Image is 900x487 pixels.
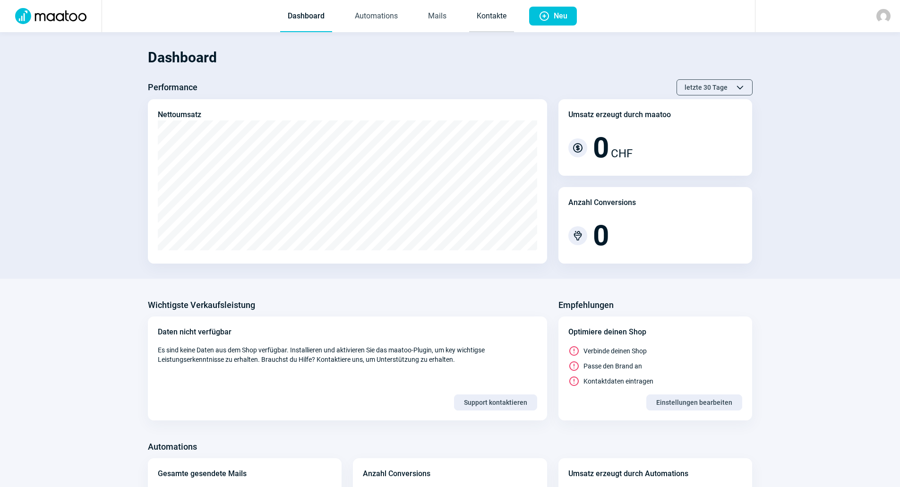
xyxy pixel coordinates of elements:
a: Mails [420,1,454,32]
button: Support kontaktieren [454,394,537,410]
div: Anzahl Conversions [363,468,430,479]
div: Umsatz erzeugt durch Automations [568,468,688,479]
h1: Dashboard [148,42,753,74]
span: Neu [554,7,567,26]
h3: Performance [148,80,197,95]
span: Verbinde deinen Shop [583,346,647,356]
h3: Empfehlungen [558,298,614,313]
button: Neu [529,7,577,26]
h3: Automations [148,439,197,454]
a: Automations [347,1,405,32]
div: Anzahl Conversions [568,197,636,208]
div: Optimiere deinen Shop [568,326,743,338]
div: Umsatz erzeugt durch maatoo [568,109,671,120]
h3: Wichtigste Verkaufsleistung [148,298,255,313]
span: Es sind keine Daten aus dem Shop verfügbar. Installieren und aktivieren Sie das maatoo-Plugin, um... [158,345,537,364]
a: Dashboard [280,1,332,32]
img: Logo [9,8,92,24]
span: 0 [593,222,609,250]
span: 0 [593,134,609,162]
span: Kontaktdaten eintragen [583,376,653,386]
span: Einstellungen bearbeiten [656,395,732,410]
div: Daten nicht verfügbar [158,326,537,338]
span: Passe den Brand an [583,361,642,371]
a: Kontakte [469,1,514,32]
div: Gesamte gesendete Mails [158,468,247,479]
span: CHF [611,145,633,162]
img: avatar [876,9,891,23]
span: Support kontaktieren [464,395,527,410]
div: Nettoumsatz [158,109,201,120]
button: Einstellungen bearbeiten [646,394,742,410]
span: letzte 30 Tage [685,80,728,95]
